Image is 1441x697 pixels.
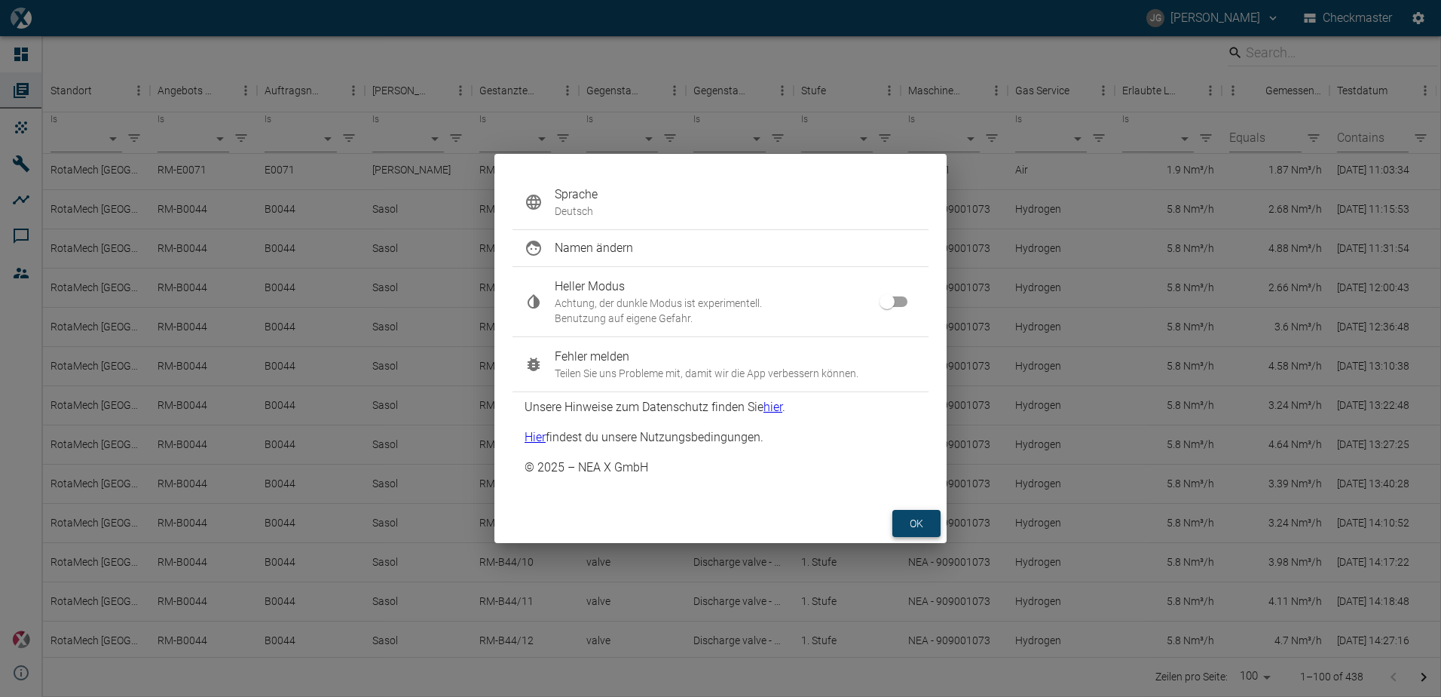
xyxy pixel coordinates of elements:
[763,400,782,414] a: hier
[555,366,916,381] p: Teilen Sie uns Probleme mit, damit wir die App verbessern können.
[555,278,892,296] span: Heller Modus
[512,230,929,266] div: Namen ändern
[555,204,916,219] p: Deutsch
[555,296,892,326] p: Achtung, der dunkle Modus ist experimentell. Benutzung auf eigene Gefahr.
[525,459,648,477] p: © 2025 – NEA X GmbH
[525,430,546,444] a: Hier
[512,175,929,229] div: SpracheDeutsch
[555,348,916,366] span: Fehler melden
[892,510,941,538] button: ok
[555,239,916,257] span: Namen ändern
[525,398,785,416] p: Unsere Hinweise zum Datenschutz finden Sie .
[512,337,929,391] div: Fehler meldenTeilen Sie uns Probleme mit, damit wir die App verbessern können.
[525,428,763,447] p: findest du unsere Nutzungsbedingungen.
[555,186,916,204] span: Sprache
